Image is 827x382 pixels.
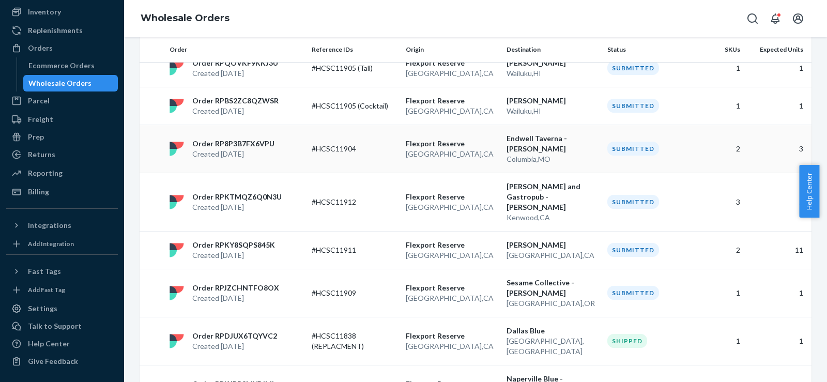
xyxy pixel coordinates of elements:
[192,139,274,149] p: Order RP8P3B7FX6VPU
[28,149,55,160] div: Returns
[507,58,599,68] p: [PERSON_NAME]
[502,37,603,62] th: Destination
[697,125,744,173] td: 2
[697,87,744,125] td: 1
[507,336,599,357] p: [GEOGRAPHIC_DATA] , [GEOGRAPHIC_DATA]
[507,133,599,154] p: Endwell Taverna - [PERSON_NAME]
[744,173,811,231] td: 5
[507,212,599,223] p: Kenwood , CA
[744,231,811,269] td: 11
[6,165,118,181] a: Reporting
[6,93,118,109] a: Parcel
[607,142,659,156] div: Submitted
[744,125,811,173] td: 3
[141,12,229,24] a: Wholesale Orders
[6,22,118,39] a: Replenishments
[697,269,744,317] td: 1
[507,96,599,106] p: [PERSON_NAME]
[6,40,118,56] a: Orders
[6,184,118,200] a: Billing
[406,202,498,212] p: [GEOGRAPHIC_DATA] , CA
[312,245,394,255] p: #HCSC11911
[507,326,599,336] p: Dallas Blue
[406,58,498,68] p: Flexport Reserve
[406,149,498,159] p: [GEOGRAPHIC_DATA] , CA
[603,37,697,62] th: Status
[28,25,83,36] div: Replenishments
[406,293,498,303] p: [GEOGRAPHIC_DATA] , CA
[23,57,118,74] a: Ecommerce Orders
[28,43,53,53] div: Orders
[6,238,118,250] a: Add Integration
[192,331,277,341] p: Order RPDJUX6TQYVC2
[170,99,184,113] img: flexport logo
[23,75,118,91] a: Wholesale Orders
[192,149,274,159] p: Created [DATE]
[6,146,118,163] a: Returns
[507,181,599,212] p: [PERSON_NAME] and Gastropub - [PERSON_NAME]
[192,68,278,79] p: Created [DATE]
[170,142,184,156] img: flexport logo
[744,49,811,87] td: 1
[170,286,184,300] img: flexport logo
[28,356,78,366] div: Give Feedback
[406,139,498,149] p: Flexport Reserve
[192,250,275,261] p: Created [DATE]
[406,68,498,79] p: [GEOGRAPHIC_DATA] , CA
[744,269,811,317] td: 1
[312,144,394,154] p: #HCSC11904
[132,4,238,34] ol: breadcrumbs
[6,335,118,352] a: Help Center
[607,195,659,209] div: Submitted
[507,250,599,261] p: [GEOGRAPHIC_DATA] , CA
[28,266,61,277] div: Fast Tags
[406,192,498,202] p: Flexport Reserve
[28,168,63,178] div: Reporting
[507,298,599,309] p: [GEOGRAPHIC_DATA] , OR
[28,132,44,142] div: Prep
[507,240,599,250] p: [PERSON_NAME]
[312,101,394,111] p: #HCSC11905 (Cocktail)
[165,37,308,62] th: Order
[28,220,71,231] div: Integrations
[406,250,498,261] p: [GEOGRAPHIC_DATA] , CA
[799,165,819,218] button: Help Center
[6,263,118,280] button: Fast Tags
[312,288,394,298] p: #HCSC11909
[192,106,279,116] p: Created [DATE]
[192,192,282,202] p: Order RPKTMQZ6Q0N3U
[28,339,70,349] div: Help Center
[6,217,118,234] button: Integrations
[607,61,659,75] div: Submitted
[607,243,659,257] div: Submitted
[192,283,279,293] p: Order RPJZCHNTFO8OX
[744,317,811,365] td: 1
[406,331,498,341] p: Flexport Reserve
[507,106,599,116] p: Wailuku , HI
[507,68,599,79] p: Wailuku , HI
[192,240,275,250] p: Order RPKY8SQPS845K
[6,318,118,334] a: Talk to Support
[607,99,659,113] div: Submitted
[170,195,184,209] img: flexport logo
[507,278,599,298] p: Sesame Collective - [PERSON_NAME]
[308,37,402,62] th: Reference IDs
[6,129,118,145] a: Prep
[697,317,744,365] td: 1
[192,58,278,68] p: Order RPQOVKF9KKJ3U
[28,96,50,106] div: Parcel
[6,353,118,370] button: Give Feedback
[170,334,184,348] img: flexport logo
[697,173,744,231] td: 3
[192,341,277,352] p: Created [DATE]
[406,341,498,352] p: [GEOGRAPHIC_DATA] , CA
[402,37,502,62] th: Origin
[192,96,279,106] p: Order RPBS2ZC8QZWSR
[744,87,811,125] td: 1
[28,60,95,71] div: Ecommerce Orders
[406,240,498,250] p: Flexport Reserve
[742,8,763,29] button: Open Search Box
[788,8,808,29] button: Open account menu
[192,202,282,212] p: Created [DATE]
